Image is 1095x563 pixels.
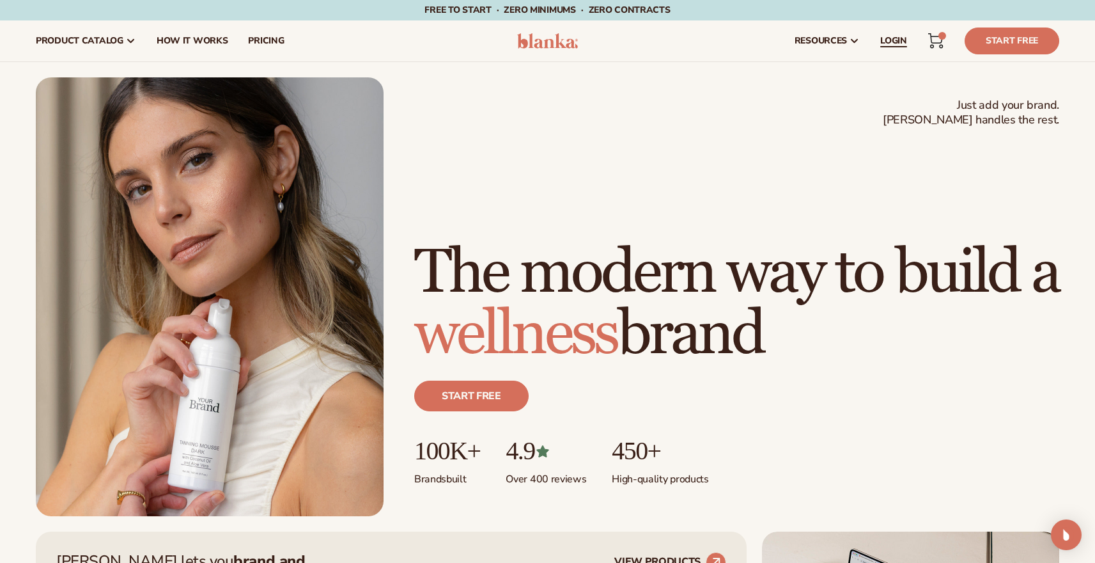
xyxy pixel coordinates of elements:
span: product catalog [36,36,123,46]
p: 100K+ [414,437,480,465]
img: Female holding tanning mousse. [36,77,384,516]
p: Over 400 reviews [506,465,586,486]
img: logo [517,33,578,49]
span: pricing [248,36,284,46]
span: resources [795,36,847,46]
p: High-quality products [612,465,708,486]
a: Start Free [965,28,1059,54]
a: Start free [414,381,529,411]
p: 4.9 [506,437,586,465]
span: Just add your brand. [PERSON_NAME] handles the rest. [883,98,1059,128]
p: 450+ [612,437,708,465]
span: LOGIN [880,36,907,46]
span: wellness [414,297,617,372]
a: LOGIN [870,20,917,61]
span: Free to start · ZERO minimums · ZERO contracts [424,4,670,16]
a: resources [784,20,870,61]
p: Brands built [414,465,480,486]
h1: The modern way to build a brand [414,242,1059,365]
a: pricing [238,20,294,61]
div: Open Intercom Messenger [1051,519,1082,550]
span: How It Works [157,36,228,46]
a: product catalog [26,20,146,61]
a: How It Works [146,20,238,61]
